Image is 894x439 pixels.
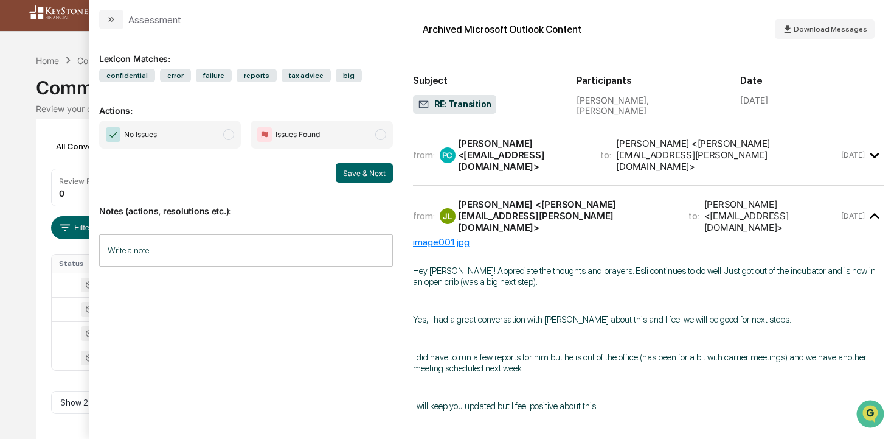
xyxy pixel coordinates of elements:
span: Pylon [121,206,147,216]
a: 🔎Data Lookup [7,172,81,194]
span: Data Lookup [24,177,77,189]
div: 🗄️ [88,155,98,164]
div: 🔎 [12,178,22,188]
div: [PERSON_NAME], [PERSON_NAME] [577,95,721,116]
span: Download Messages [794,25,867,33]
div: [PERSON_NAME] <[EMAIL_ADDRESS][DOMAIN_NAME]> [458,138,586,172]
span: No Issues [124,128,157,141]
span: Yes, I had a great conversation with [PERSON_NAME] about this and I feel we will be good for next... [413,314,791,325]
p: How can we help? [12,26,221,45]
span: big [336,69,362,82]
span: Issues Found [275,128,320,141]
div: Archived Microsoft Outlook Content [423,24,581,35]
span: Hey [PERSON_NAME]! Appreciate the thoughts and prayers. Esli continues to do well. Just got out o... [413,265,876,287]
input: Clear [32,55,201,68]
img: Checkmark [106,127,120,142]
span: RE: Transition [418,99,492,111]
div: All Conversations [51,136,143,156]
span: confidential [99,69,155,82]
span: Attestations [100,153,151,166]
span: to: [600,149,611,161]
div: We're available if you need us! [41,105,154,115]
a: Powered byPylon [86,206,147,216]
button: Filters [51,216,104,239]
div: Review Required [59,177,117,186]
div: Review your communication records across channels [36,104,858,114]
div: 0 [59,188,64,198]
div: [DATE] [740,95,768,105]
span: I did have to run a few reports for him but he is out of the office (has been for a bit with carr... [413,352,867,374]
span: I will keep you updated but I feel positive about this! [413,401,598,412]
div: JL [440,208,456,224]
img: 1746055101610-c473b297-6a78-478c-a979-82029cc54cd1 [12,93,34,115]
a: 🖐️Preclearance [7,149,83,170]
h2: Subject [413,75,557,86]
p: Actions: [99,91,393,116]
span: to: [688,210,699,222]
div: Assessment [128,14,181,26]
div: [PERSON_NAME] <[PERSON_NAME][EMAIL_ADDRESS][PERSON_NAME][DOMAIN_NAME]> [458,198,674,233]
img: Flag [257,127,272,142]
th: Status [52,255,114,273]
p: Notes (actions, resolutions etc.): [99,191,393,216]
div: [PERSON_NAME] <[PERSON_NAME][EMAIL_ADDRESS][PERSON_NAME][DOMAIN_NAME]> [616,138,838,172]
h2: Date [740,75,884,86]
button: Start new chat [207,97,221,111]
button: Save & Next [336,163,393,183]
button: Download Messages [775,19,875,39]
div: Lexicon Matches: [99,39,393,64]
span: failure [196,69,232,82]
div: Home [36,55,59,66]
div: image001.jpg [413,236,885,248]
img: logo [29,5,88,20]
span: from: [413,210,435,222]
iframe: Open customer support [855,399,888,432]
span: from: [413,149,435,161]
h2: Participants [577,75,721,86]
span: tax advice [282,69,331,82]
div: Communications Archive [36,67,858,99]
div: [PERSON_NAME] <[EMAIL_ADDRESS][DOMAIN_NAME]> [704,198,839,233]
span: Preclearance [24,153,78,166]
time: Tuesday, July 29, 2025 at 10:27:46 AM [841,211,865,220]
div: PC [440,147,456,163]
div: Communications Archive [77,55,176,66]
a: 🗄️Attestations [83,149,156,170]
div: 🖐️ [12,155,22,164]
span: reports [237,69,277,82]
time: Monday, July 28, 2025 at 7:24:37 AM [841,150,865,160]
span: error [160,69,191,82]
div: Start new chat [41,93,199,105]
